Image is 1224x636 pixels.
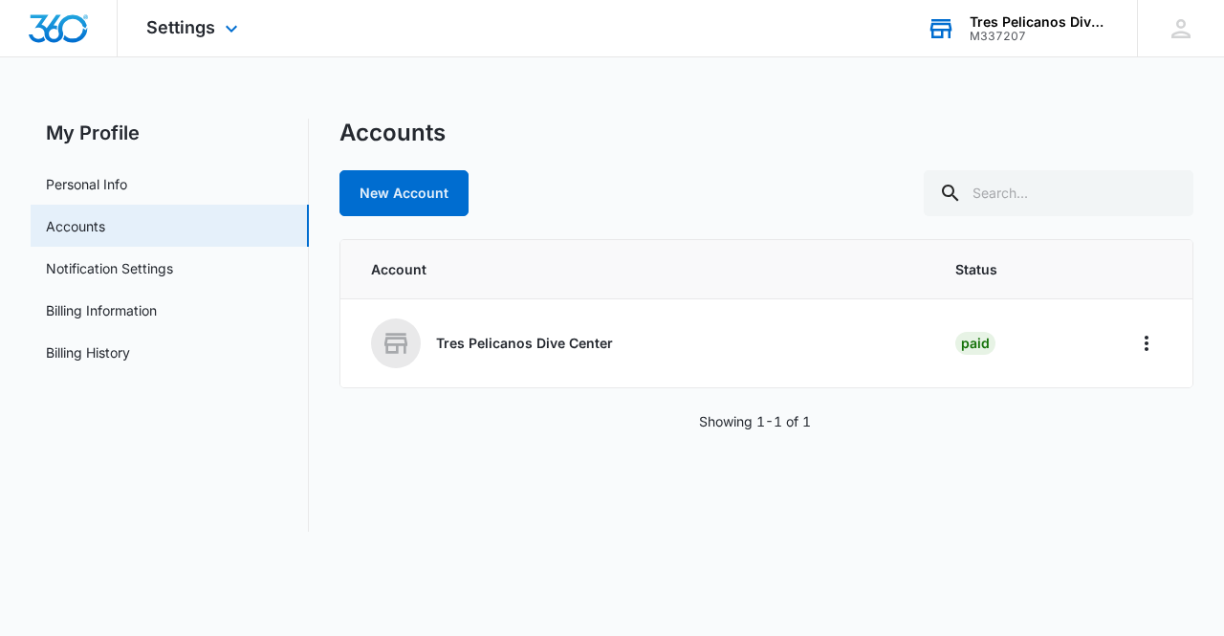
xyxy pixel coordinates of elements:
[1131,328,1162,359] button: Home
[146,17,215,37] span: Settings
[46,342,130,362] a: Billing History
[955,332,995,355] div: Paid
[955,259,1085,279] span: Status
[371,259,909,279] span: Account
[339,119,446,147] h1: Accounts
[436,334,613,353] p: Tres Pelicanos Dive Center
[46,174,127,194] a: Personal Info
[970,14,1109,30] div: account name
[46,258,173,278] a: Notification Settings
[970,30,1109,43] div: account id
[46,300,157,320] a: Billing Information
[924,170,1193,216] input: Search...
[31,119,309,147] h2: My Profile
[339,170,469,216] a: New Account
[46,216,105,236] a: Accounts
[699,411,811,431] p: Showing 1-1 of 1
